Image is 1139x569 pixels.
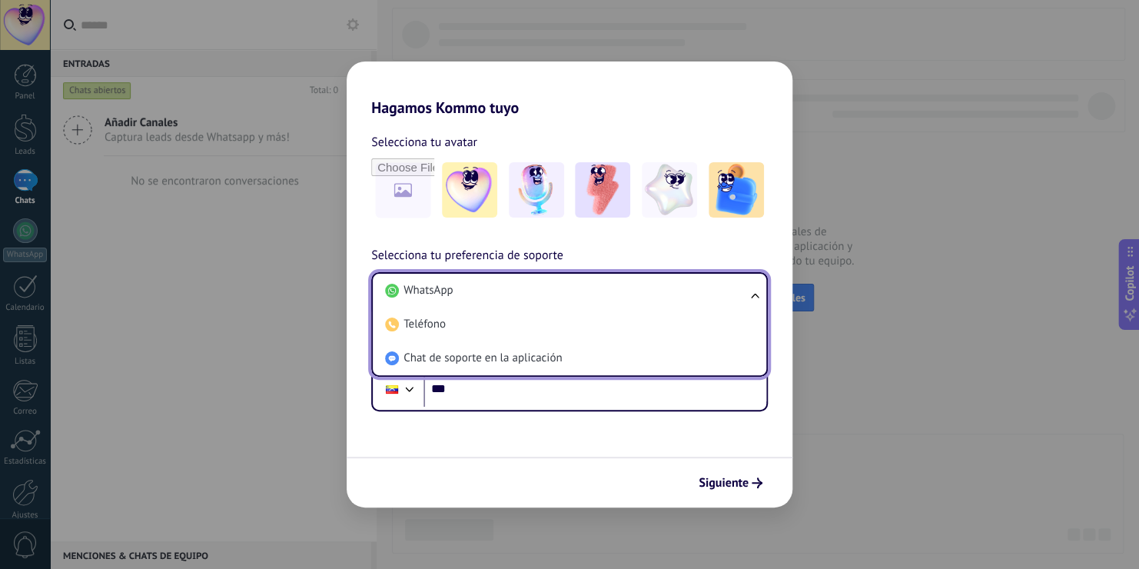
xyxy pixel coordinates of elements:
img: -4.jpeg [642,162,697,218]
span: Selecciona tu avatar [371,132,477,152]
span: Selecciona tu preferencia de soporte [371,246,563,266]
span: Teléfono [403,317,446,332]
img: -2.jpeg [509,162,564,218]
span: Siguiente [699,477,749,488]
img: -3.jpeg [575,162,630,218]
img: -1.jpeg [442,162,497,218]
span: Chat de soporte en la aplicación [403,351,562,366]
div: Venezuela: + 58 [377,373,407,405]
h2: Hagamos Kommo tuyo [347,62,792,117]
button: Siguiente [692,470,769,496]
img: -5.jpeg [709,162,764,218]
span: WhatsApp [403,283,453,298]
